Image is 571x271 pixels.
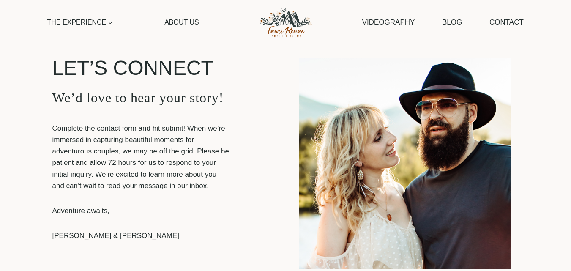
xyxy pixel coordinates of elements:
[161,13,203,32] a: About Us
[47,17,113,28] span: The Experience
[52,230,230,241] p: [PERSON_NAME] & [PERSON_NAME]
[52,123,230,192] p: Complete the contact form and hit submit! When we’re immersed in capturing beautiful moments for ...
[52,58,230,78] h1: LET’S CONNECT
[52,88,230,116] h4: We’d love to hear your story!
[43,13,117,32] a: The Experience
[251,5,320,40] img: Tami Renae Photo & Films Logo
[358,11,528,33] nav: Secondary
[43,13,203,32] nav: Primary
[485,11,528,33] a: Contact
[52,205,230,216] p: Adventure awaits,
[358,11,419,33] a: Videography
[438,11,467,33] a: Blog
